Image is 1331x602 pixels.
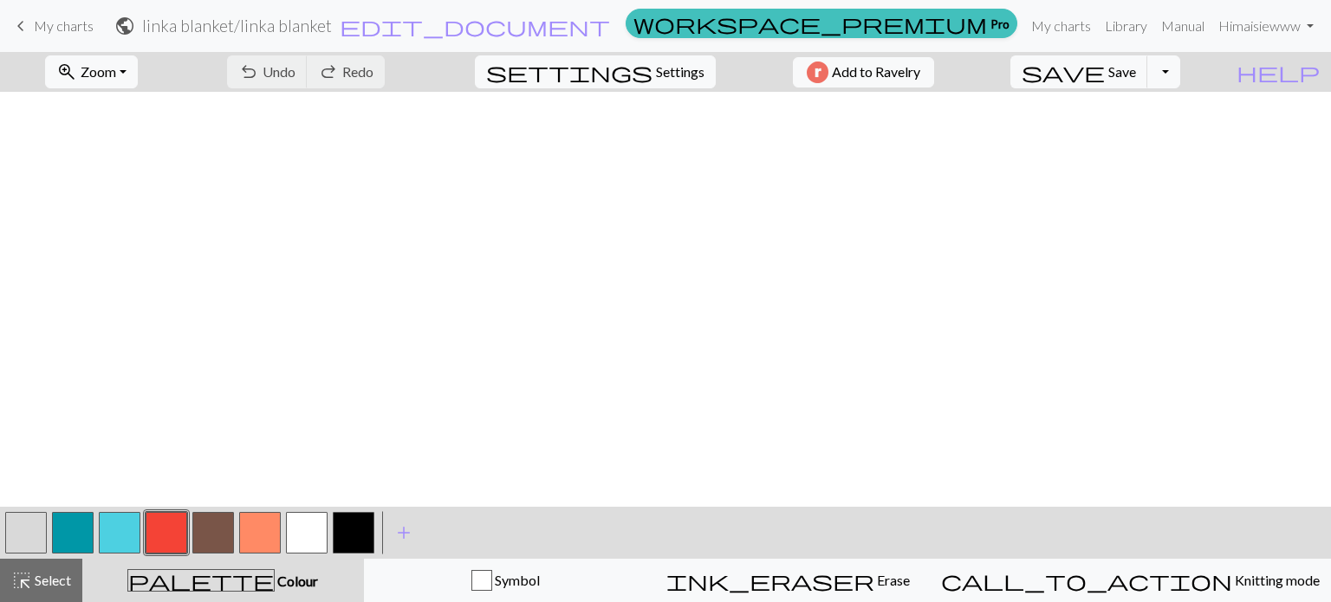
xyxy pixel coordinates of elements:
span: Erase [874,572,910,588]
span: My charts [34,17,94,34]
span: zoom_in [56,60,77,84]
button: Symbol [364,559,647,602]
span: ink_eraser [666,568,874,592]
span: save [1022,60,1105,84]
span: Zoom [81,63,116,80]
button: Zoom [45,55,138,88]
h2: linka blanket / linka blanket [142,16,332,36]
a: My charts [1024,9,1098,43]
span: highlight_alt [11,568,32,592]
span: help [1237,60,1320,84]
a: Himaisiewww [1211,9,1321,43]
button: Erase [646,559,930,602]
span: Add to Ravelry [832,61,920,83]
span: Select [32,572,71,588]
a: Manual [1154,9,1211,43]
button: Colour [82,559,364,602]
span: settings [486,60,653,84]
span: Knitting mode [1232,572,1320,588]
button: SettingsSettings [475,55,716,88]
span: edit_document [340,14,610,38]
span: add [393,521,414,545]
a: Pro [626,9,1017,38]
span: Settings [656,61,704,82]
i: Settings [486,61,653,82]
span: Save [1108,63,1136,80]
a: My charts [10,11,94,41]
span: Symbol [492,572,540,588]
a: Library [1098,9,1154,43]
span: call_to_action [941,568,1232,592]
span: keyboard_arrow_left [10,14,31,38]
button: Add to Ravelry [793,57,934,87]
span: palette [128,568,274,592]
button: Knitting mode [930,559,1331,602]
img: Ravelry [807,61,828,83]
span: public [114,14,135,38]
span: workspace_premium [633,11,987,36]
span: Colour [275,573,318,589]
button: Save [1010,55,1148,88]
